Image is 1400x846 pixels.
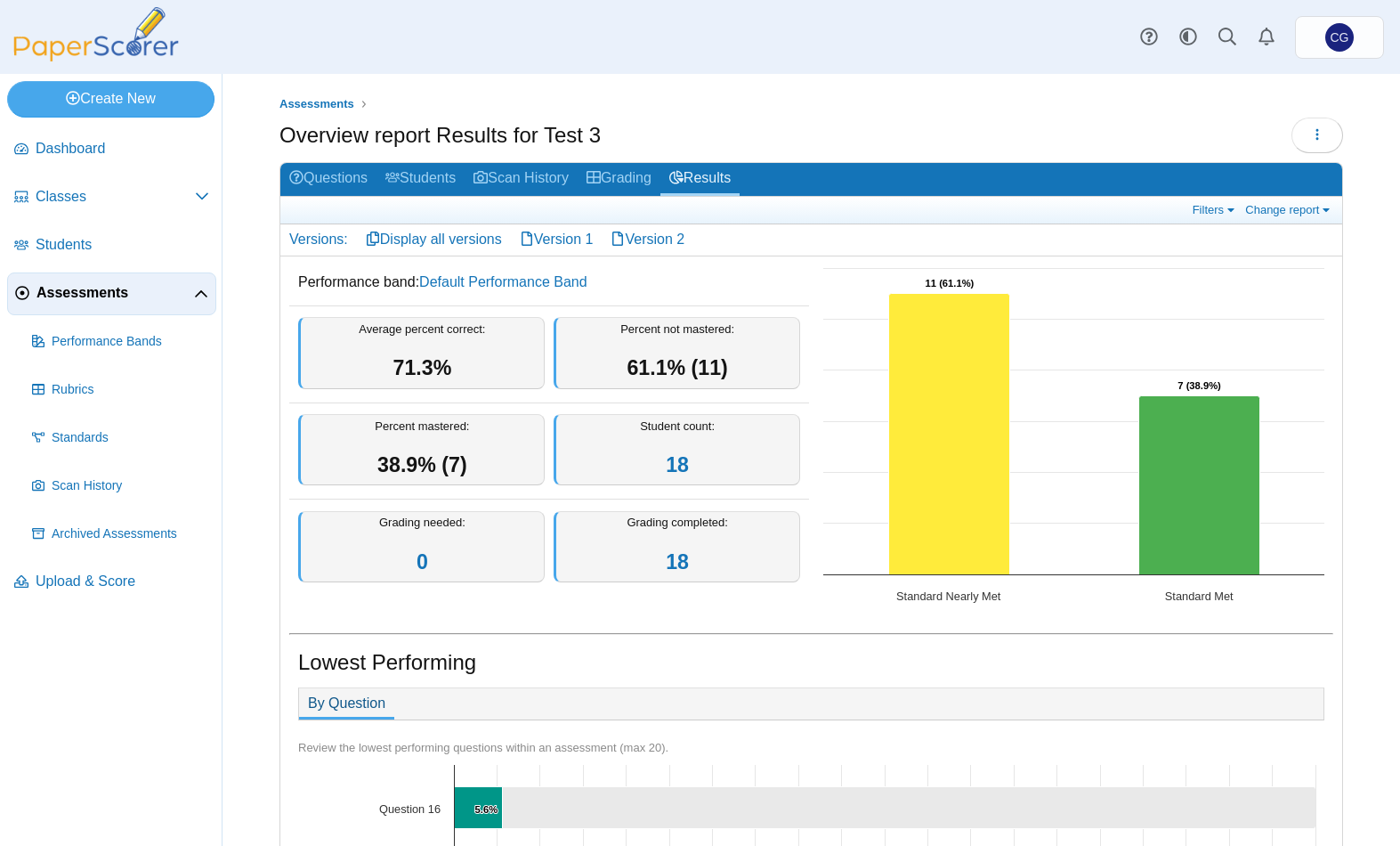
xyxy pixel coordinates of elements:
svg: Interactive chart [814,259,1333,615]
a: Dashboard [7,128,216,171]
a: Archived Assessments [25,513,216,556]
span: 38.9% (7) [377,453,467,476]
text: Question 16 [379,802,441,816]
text: Standard Nearly Met [896,590,1001,603]
span: Performance Bands [52,333,209,351]
a: Upload & Score [7,561,216,604]
span: Scan History [52,477,209,495]
span: 61.1% (11) [627,356,727,379]
a: Assessments [275,94,359,116]
text: Standard Met [1164,590,1233,603]
a: Scan History [465,163,578,196]
text: 11 (61.1%) [925,278,974,289]
span: Dashboard [36,139,209,159]
a: Display all versions [357,224,511,255]
div: Student count: [554,414,800,486]
a: By Question [299,688,394,719]
a: Assessments [7,273,216,315]
a: 0 [417,550,428,573]
span: Rubrics [52,381,209,399]
a: Classes [7,176,216,219]
h1: Overview report Results for Test 3 [279,120,601,150]
a: Questions [280,163,376,196]
a: Christopher Gutierrez [1295,16,1384,59]
a: Alerts [1247,18,1286,57]
text: 5.6% [475,804,498,815]
a: Scan History [25,465,216,508]
span: Upload & Score [36,572,209,591]
a: Grading [578,163,660,196]
span: Students [36,235,209,255]
div: Grading needed: [298,511,545,583]
div: Percent not mastered: [554,317,800,389]
span: Standards [52,429,209,447]
a: Version 2 [602,224,693,255]
path: Standard Nearly Met, 11. Overall Assessment Performance. [888,293,1009,574]
div: Chart. Highcharts interactive chart. [814,259,1334,615]
div: Percent mastered: [298,414,545,486]
span: Classes [36,187,195,207]
span: 71.3% [393,356,452,379]
span: Archived Assessments [52,525,209,543]
a: Change report [1241,202,1338,217]
img: PaperScorer [7,7,185,61]
span: Christopher Gutierrez [1325,23,1354,52]
text: 7 (38.9%) [1177,380,1221,391]
h1: Lowest Performing [298,647,476,678]
a: Default Performance Band [419,274,587,289]
div: Review the lowest performing questions within an assessment (max 20). [298,740,1324,756]
dd: Performance band: [289,259,809,305]
a: Results [660,163,740,196]
a: Standards [25,417,216,460]
path: Standard Met, 7. Overall Assessment Performance. [1138,395,1259,574]
a: Filters [1188,202,1242,217]
a: Performance Bands [25,321,216,363]
a: PaperScorer [7,49,185,64]
span: Assessments [279,97,354,110]
div: Versions: [280,224,357,255]
a: Students [7,224,216,267]
a: 18 [666,453,689,476]
div: Grading completed: [554,511,800,583]
a: Create New [7,81,214,117]
a: Students [376,163,465,196]
span: Christopher Gutierrez [1331,31,1349,44]
path: Question 16, 5.6%. % of Points Earned. [455,787,503,829]
path: Question 16, 94.4. . [503,787,1316,829]
div: Average percent correct: [298,317,545,389]
a: Version 1 [511,224,603,255]
a: Rubrics [25,369,216,411]
span: Assessments [36,283,194,303]
a: 18 [666,550,689,573]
